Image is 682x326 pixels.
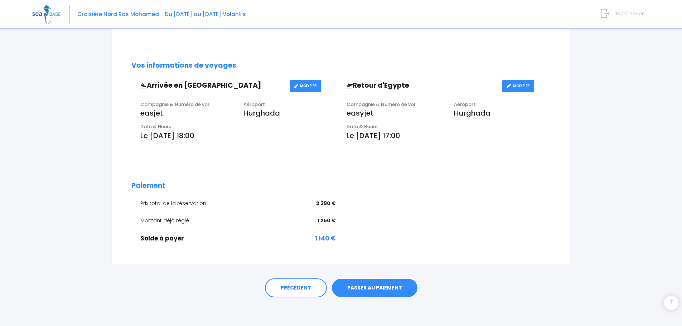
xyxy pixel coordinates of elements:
a: PASSER AU PAIEMENT [332,279,417,297]
a: MODIFIER [502,80,534,92]
span: Déconnexion [614,10,645,17]
h2: Paiement [131,182,551,190]
span: Date & Heure [140,123,171,130]
h2: Vos informations de voyages [131,62,551,70]
h3: Arrivée en [GEOGRAPHIC_DATA] [135,82,290,90]
a: PRÉCÉDENT [265,278,327,298]
span: Compagnie & Numéro de vol [347,101,415,108]
p: Le [DATE] 18:00 [140,130,336,141]
div: Solde à payer [140,234,336,243]
span: 1 140 € [315,234,336,243]
p: Le [DATE] 17:00 [347,130,551,141]
div: Prix total de la réservation [140,200,336,207]
a: MODIFIER [290,80,321,92]
p: easjet [140,108,233,118]
p: Hurghada [243,108,336,118]
span: Aéroport [243,101,265,108]
p: easyjet [347,108,443,118]
span: Date & Heure [347,123,378,130]
span: 1 250 € [318,217,336,224]
div: Montant déjà réglé [140,217,336,224]
p: Hurghada [454,108,551,118]
h3: Retour d'Egypte [341,82,502,90]
span: 2 390 € [316,200,336,207]
span: Compagnie & Numéro de vol [140,101,209,108]
span: Croisière Nord Ras Mohamed - Du [DATE] au [DATE] Volantis [77,10,246,18]
span: Aéroport [454,101,475,108]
